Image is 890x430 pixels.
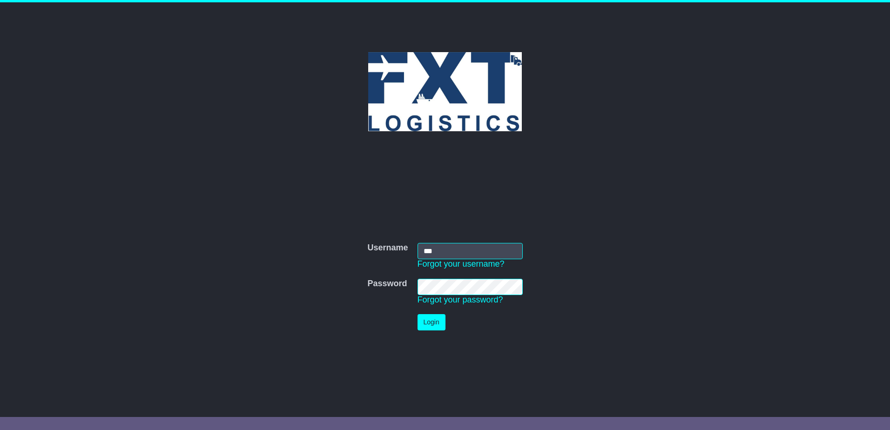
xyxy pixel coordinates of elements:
[418,259,505,269] a: Forgot your username?
[418,314,445,330] button: Login
[368,52,522,131] img: FXT Logistics
[367,243,408,253] label: Username
[367,279,407,289] label: Password
[418,295,503,304] a: Forgot your password?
